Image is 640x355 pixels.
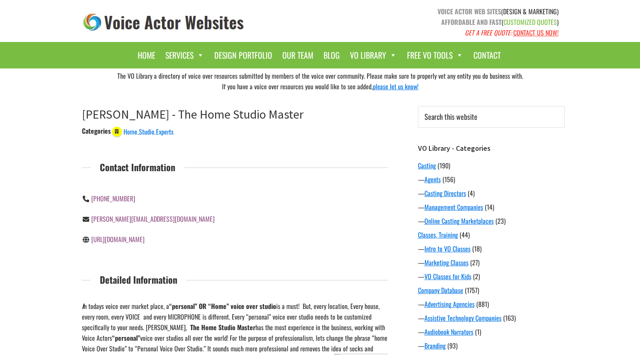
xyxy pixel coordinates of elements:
a: Home [134,46,159,64]
a: Contact [469,46,505,64]
a: Company Database [418,285,463,295]
div: — [418,313,565,323]
a: Free VO Tools [403,46,467,64]
a: CONTACT US NOW! [513,28,559,37]
span: (190) [438,161,450,170]
a: please let us know! [373,82,418,91]
a: Agents [424,174,441,184]
span: (44) [460,230,470,240]
span: Home Studio Experts [123,127,174,137]
div: — [418,271,565,281]
a: Casting Directors [424,188,466,198]
h3: VO Library - Categories [418,144,565,153]
strong: “personal” OR “Home” voice over studio [169,301,276,311]
a: Intro to VO Classes [424,244,471,254]
a: VO Classes for Kids [424,271,471,281]
div: — [418,188,565,198]
div: Categories [82,126,111,136]
a: Classes, Training [418,230,458,240]
div: — [418,216,565,226]
span: (14) [485,202,494,212]
div: — [418,174,565,184]
strong: The Home Studio Master [190,322,255,332]
span: (4) [468,188,475,198]
a: Assistive Technology Companies [424,313,501,323]
em: GET A FREE QUOTE: [465,28,512,37]
a: Audiobook Narrators [424,327,473,337]
div: — [418,244,565,254]
img: voice_actor_websites_logo [82,11,246,33]
span: (1) [475,327,481,337]
span: (23) [495,216,506,226]
span: (93) [447,341,457,351]
strong: “personal” [112,333,140,343]
div: — [418,341,565,351]
div: — [418,299,565,309]
div: — [418,258,565,267]
a: Online Casting Marketplaces [424,216,494,226]
strong: VOICE ACTOR WEB SITES [438,7,501,16]
a: [PERSON_NAME][EMAIL_ADDRESS][DOMAIN_NAME] [91,214,215,224]
span: CUSTOMIZED QUOTES [504,17,557,27]
a: Branding [424,341,446,351]
span: Contact Information [91,160,185,174]
strong: I [82,301,84,311]
a: Advertising Agencies [424,299,475,309]
input: Search this website [418,106,565,128]
span: Detailed Information [91,272,187,287]
a: Casting [418,161,436,170]
a: Management Companies [424,202,483,212]
strong: AFFORDABLE AND FAST [441,17,501,27]
a: Design Portfolio [210,46,276,64]
a: [PHONE_NUMBER] [91,194,135,203]
a: Services [161,46,208,64]
div: — [418,327,565,337]
a: Blog [319,46,344,64]
h1: [PERSON_NAME] - The Home Studio Master [82,107,387,121]
span: (156) [442,174,455,184]
span: (881) [476,299,489,309]
div: The VO Library a directory of voice over resources submitted by members of the voice over communi... [76,68,565,94]
span: (18) [472,244,482,254]
a: VO Library [346,46,401,64]
p: (DESIGN & MARKETING) ( ) [326,6,559,38]
span: (2) [473,271,480,281]
a: Marketing Classes [424,258,468,267]
span: (27) [470,258,479,267]
a: Home Studio Experts [112,126,174,136]
a: [URL][DOMAIN_NAME] [91,234,145,244]
span: (163) [503,313,516,323]
div: — [418,202,565,212]
span: (1757) [465,285,479,295]
a: Our Team [278,46,317,64]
